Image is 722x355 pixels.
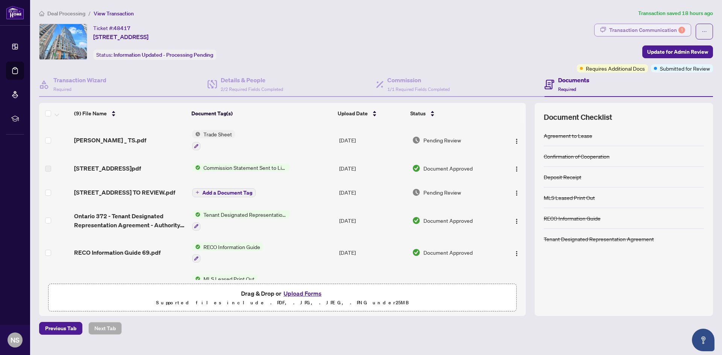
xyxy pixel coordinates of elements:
span: View Transaction [94,10,134,17]
span: RECO Information Guide [200,243,263,251]
span: Document Approved [423,248,473,257]
span: Tenant Designated Representation Agreement [200,210,290,219]
div: Agreement to Lease [544,131,592,140]
button: Open asap [692,329,714,351]
li: / [88,9,91,18]
img: logo [6,6,24,20]
span: Required [53,86,71,92]
button: Status IconTenant Designated Representation Agreement [192,210,290,231]
th: Upload Date [335,103,407,124]
span: Add a Document Tag [202,190,252,195]
div: RECO Information Guide [544,214,601,222]
span: Ontario 372 - Tenant Designated Representation Agreement - Authority for Lease or Purchase 17.pdf [74,211,186,230]
span: Trade Sheet [200,130,235,138]
h4: Documents [558,76,589,85]
td: [DATE] [336,156,409,180]
span: Previous Tab [45,322,76,334]
td: [DATE] [336,180,409,204]
h4: Transaction Wizard [53,76,106,85]
td: [DATE] [336,124,409,156]
td: [DATE] [336,269,409,301]
th: Status [407,103,498,124]
td: [DATE] [336,237,409,269]
span: Drag & Drop orUpload FormsSupported files include .PDF, .JPG, .JPEG, .PNG under25MB [49,284,516,312]
button: Status IconMLS Leased Print Out [192,275,258,295]
span: Requires Additional Docs [586,64,645,73]
h4: Commission [387,76,450,85]
span: Drag & Drop or [241,289,324,298]
span: plus [196,190,199,194]
div: Confirmation of Cooperation [544,152,610,160]
img: Document Status [412,216,420,225]
span: NS [11,335,20,345]
span: Information Updated - Processing Pending [114,51,213,58]
td: [DATE] [336,204,409,237]
span: 2/2 Required Fields Completed [221,86,283,92]
span: 48417 [114,25,130,32]
button: Transaction Communication1 [594,24,691,36]
span: ellipsis [702,29,707,34]
button: Status IconCommission Statement Sent to Listing Brokerage [192,163,290,172]
span: 1/1 Required Fields Completed [387,86,450,92]
h4: Details & People [221,76,283,85]
img: Document Status [412,248,420,257]
span: [PERSON_NAME] _ TS.pdf [74,136,146,145]
span: Pending Review [423,188,461,196]
span: Pending Review [423,136,461,144]
img: Logo [514,218,520,224]
button: Update for Admin Review [642,45,713,58]
img: Logo [514,190,520,196]
img: Status Icon [192,210,200,219]
span: Submitted for Review [660,64,710,73]
button: Previous Tab [39,322,82,335]
button: Logo [511,186,523,198]
img: Status Icon [192,130,200,138]
span: [STREET_ADDRESS] [93,32,149,41]
button: Logo [511,246,523,258]
img: Logo [514,251,520,257]
img: Document Status [412,136,420,144]
button: Next Tab [88,322,122,335]
span: Deal Processing [47,10,85,17]
div: Tenant Designated Representation Agreement [544,235,654,243]
div: MLS Leased Print Out [544,193,595,202]
div: 1 [678,27,685,33]
span: RECO Information Guide 69.pdf [74,248,161,257]
img: Logo [514,138,520,144]
button: Upload Forms [281,289,324,298]
span: Update for Admin Review [647,46,708,58]
span: Upload Date [338,109,368,118]
button: Logo [511,162,523,174]
button: Add a Document Tag [192,188,256,197]
div: Transaction Communication [609,24,685,36]
img: Status Icon [192,243,200,251]
button: Logo [511,134,523,146]
span: [STREET_ADDRESS]pdf [74,164,141,173]
button: Status IconRECO Information Guide [192,243,263,263]
button: Status IconTrade Sheet [192,130,235,150]
article: Transaction saved 18 hours ago [638,9,713,18]
img: Document Status [412,188,420,196]
img: Status Icon [192,163,200,172]
img: IMG-C12328027_1.jpg [39,24,87,59]
img: Document Status [412,164,420,172]
span: Required [558,86,576,92]
th: (9) File Name [71,103,188,124]
img: Status Icon [192,275,200,283]
span: Commission Statement Sent to Listing Brokerage [200,163,290,172]
button: Logo [511,215,523,227]
span: (9) File Name [74,109,107,118]
p: Supported files include .PDF, .JPG, .JPEG, .PNG under 25 MB [53,298,512,307]
img: Logo [514,166,520,172]
div: Deposit Receipt [544,173,581,181]
span: [STREET_ADDRESS] TO REVIEW.pdf [74,188,175,197]
span: Document Approved [423,164,473,172]
span: Document Checklist [544,112,612,122]
th: Document Tag(s) [188,103,335,124]
span: MLS Leased Print Out [200,275,258,283]
div: Ticket #: [93,24,130,32]
span: Document Approved [423,216,473,225]
span: Status [410,109,426,118]
span: home [39,11,44,16]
